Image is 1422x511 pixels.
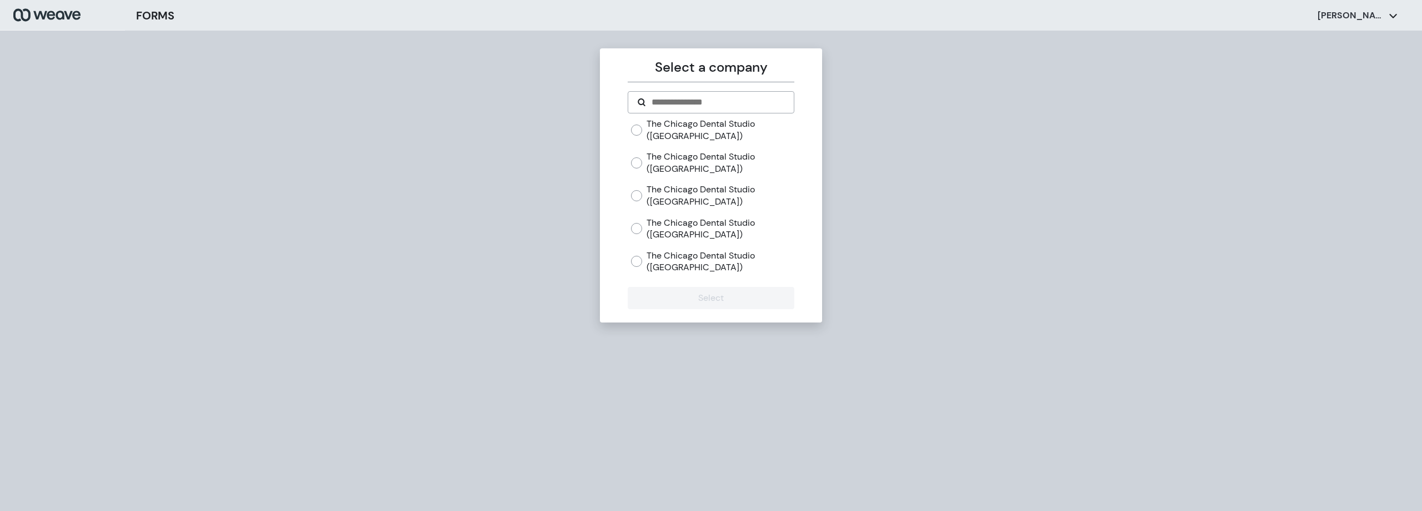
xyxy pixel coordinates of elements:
[647,250,794,274] label: The Chicago Dental Studio ([GEOGRAPHIC_DATA])
[628,287,794,309] button: Select
[647,183,794,207] label: The Chicago Dental Studio ([GEOGRAPHIC_DATA])
[647,151,794,175] label: The Chicago Dental Studio ([GEOGRAPHIC_DATA])
[650,96,784,109] input: Search
[136,7,174,24] h3: FORMS
[647,118,794,142] label: The Chicago Dental Studio ([GEOGRAPHIC_DATA])
[647,217,794,241] label: The Chicago Dental Studio ([GEOGRAPHIC_DATA])
[1318,9,1384,22] p: [PERSON_NAME]
[628,57,794,77] p: Select a company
